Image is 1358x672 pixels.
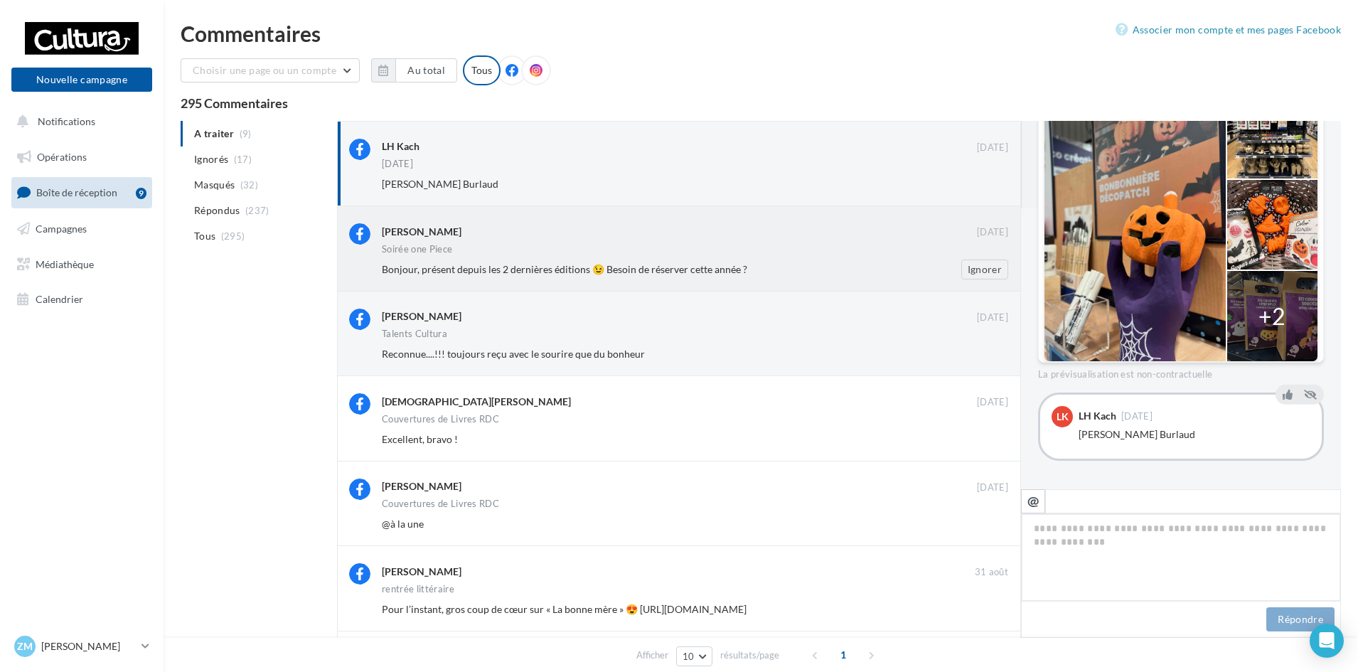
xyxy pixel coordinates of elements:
[240,179,258,191] span: (32)
[9,284,155,314] a: Calendrier
[382,245,452,254] div: Soirée one Piece
[371,58,457,82] button: Au total
[382,348,645,360] span: Reconnue....!!! toujours reçu avec le sourire que du bonheur
[1057,410,1069,424] span: LK
[977,311,1008,324] span: [DATE]
[11,68,152,92] button: Nouvelle campagne
[636,649,668,662] span: Afficher
[382,159,413,169] div: [DATE]
[676,646,712,666] button: 10
[1027,494,1039,507] i: @
[961,260,1008,279] button: Ignorer
[382,309,461,324] div: [PERSON_NAME]
[1310,624,1344,658] div: Open Intercom Messenger
[977,396,1008,409] span: [DATE]
[720,649,779,662] span: résultats/page
[382,479,461,494] div: [PERSON_NAME]
[36,186,117,198] span: Boîte de réception
[382,518,424,530] span: @à la une
[382,225,461,239] div: [PERSON_NAME]
[382,499,499,508] div: Couvertures de Livres RDC
[1021,489,1045,513] button: @
[36,293,83,305] span: Calendrier
[194,152,228,166] span: Ignorés
[1258,300,1285,333] div: +2
[463,55,501,85] div: Tous
[221,230,245,242] span: (295)
[194,178,235,192] span: Masqués
[38,115,95,127] span: Notifications
[977,481,1008,494] span: [DATE]
[181,58,360,82] button: Choisir une page ou un compte
[977,142,1008,154] span: [DATE]
[382,585,454,594] div: rentrée littéraire
[683,651,695,662] span: 10
[1079,411,1116,421] div: LH Kach
[9,107,149,137] button: Notifications
[975,566,1008,579] span: 31 août
[9,250,155,279] a: Médiathèque
[832,644,855,666] span: 1
[41,639,136,654] p: [PERSON_NAME]
[395,58,457,82] button: Au total
[382,139,419,154] div: LH Kach
[382,329,447,338] div: Talents Cultura
[36,223,87,235] span: Campagnes
[194,203,240,218] span: Répondus
[382,178,498,190] span: [PERSON_NAME] Burlaud
[193,64,336,76] span: Choisir une page ou un compte
[382,395,571,409] div: [DEMOGRAPHIC_DATA][PERSON_NAME]
[234,154,252,165] span: (17)
[1116,21,1341,38] a: Associer mon compte et mes pages Facebook
[382,433,458,445] span: Excellent, bravo !
[382,415,499,424] div: Couvertures de Livres RDC
[11,633,152,660] a: ZM [PERSON_NAME]
[181,23,1341,44] div: Commentaires
[36,257,94,270] span: Médiathèque
[9,214,155,244] a: Campagnes
[136,188,146,199] div: 9
[1121,412,1153,421] span: [DATE]
[181,97,1341,110] div: 295 Commentaires
[1266,607,1335,631] button: Répondre
[17,639,33,654] span: ZM
[37,151,87,163] span: Opérations
[1038,363,1324,381] div: La prévisualisation est non-contractuelle
[1079,427,1310,442] div: [PERSON_NAME] Burlaud
[194,229,215,243] span: Tous
[9,142,155,172] a: Opérations
[382,603,747,615] span: Pour l’instant, gros coup de cœur sur « La bonne mère » 😍 [URL][DOMAIN_NAME]
[382,565,461,579] div: [PERSON_NAME]
[382,263,747,275] span: Bonjour, présent depuis les 2 dernières éditions 😉 Besoin de réserver cette année ?
[977,226,1008,239] span: [DATE]
[245,205,269,216] span: (237)
[9,177,155,208] a: Boîte de réception9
